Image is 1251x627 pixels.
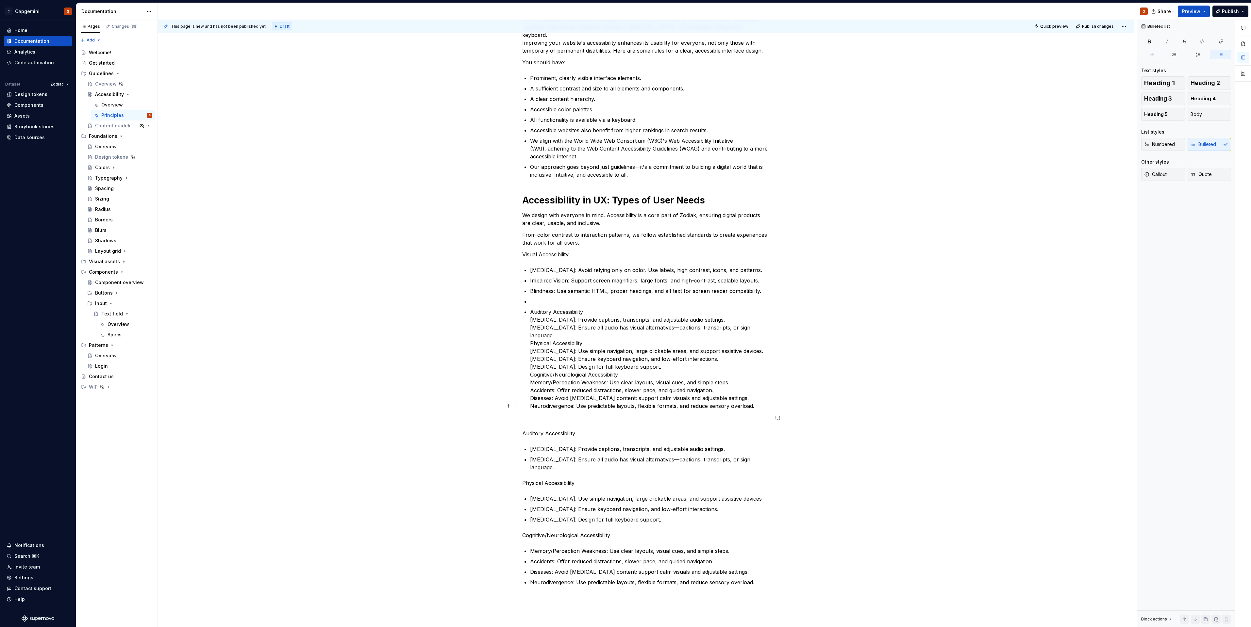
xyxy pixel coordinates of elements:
div: Page tree [78,47,155,392]
a: Login [85,361,155,371]
button: Notifications [4,540,72,551]
div: Changes [112,24,137,29]
div: Overview [95,352,117,359]
a: Radius [85,204,155,215]
div: Help [14,596,25,603]
p: Accessible websites also benefit from higher rankings in search results. [530,126,769,134]
div: Block actions [1141,615,1173,624]
span: Zodiac [50,82,64,87]
p: [MEDICAL_DATA]: Design for full keyboard support. [530,516,769,523]
div: List styles [1141,129,1164,135]
a: Home [4,25,72,36]
span: 85 [130,24,137,29]
button: Heading 3 [1141,92,1185,105]
p: Memory/Perception Weakness: Use clear layouts, visual cues, and simple steps. [530,547,769,555]
p: Accessible color palettes. [530,105,769,113]
div: Overview [95,81,117,87]
p: Visual Accessibility [522,250,769,258]
div: Block actions [1141,617,1167,622]
a: Contact us [78,371,155,382]
a: Invite team [4,562,72,572]
a: Design tokens [4,89,72,100]
div: Home [14,27,27,34]
button: Body [1188,108,1231,121]
a: Overview [85,141,155,152]
span: Draft [280,24,290,29]
div: Visual assets [78,256,155,267]
a: Assets [4,111,72,121]
div: Shadows [95,237,116,244]
button: Contact support [4,583,72,594]
p: Auditory Accessibility [MEDICAL_DATA]: Provide captions, transcripts, and adjustable audio settin... [530,308,769,410]
div: Blurs [95,227,107,233]
button: Publish changes [1074,22,1117,31]
div: Layout grid [95,248,121,254]
div: Data sources [14,134,45,141]
a: Layout grid [85,246,155,256]
div: WIP [89,384,98,390]
p: From color contrast to interaction patterns, we follow established standards to create experience... [522,231,769,247]
a: Shadows [85,235,155,246]
p: You should have: [522,58,769,66]
span: Publish [1222,8,1239,15]
p: Accidents: Offer reduced distractions, slower pace, and guided navigation. [530,557,769,565]
a: Overview [85,79,155,89]
p: A sufficient contrast and size to all elements and components. [530,85,769,92]
div: Buttons [85,288,155,298]
div: Text field [101,311,123,317]
span: Heading 5 [1144,111,1168,118]
button: Heading 2 [1188,76,1231,89]
div: WIP [78,382,155,392]
a: Borders [85,215,155,225]
div: Design tokens [14,91,47,98]
p: Cognitive/Neurological Accessibility [522,531,769,539]
div: Spacing [95,185,114,192]
button: Zodiac [47,80,72,89]
div: Contact support [14,585,51,592]
button: Add [78,36,103,45]
div: G [1143,9,1145,14]
div: Component overview [95,279,144,286]
span: Share [1158,8,1171,15]
a: Accessibility [85,89,155,100]
a: Overview [91,100,155,110]
a: Code automation [4,57,72,68]
div: G [149,112,151,119]
svg: Supernova Logo [22,615,54,622]
p: Auditory Accessibility [522,429,769,437]
a: Blurs [85,225,155,235]
div: Documentation [14,38,49,44]
p: Impaired Vision: Support screen magnifiers, large fonts, and high-contrast, scalable layouts. [530,277,769,284]
div: Guidelines [78,68,155,79]
button: Heading 1 [1141,76,1185,89]
span: Heading 3 [1144,95,1172,102]
button: CCapgeminiG [1,4,75,18]
div: Search ⌘K [14,553,39,559]
span: Numbered [1144,141,1175,148]
span: Callout [1144,171,1167,178]
div: Login [95,363,108,369]
a: Storybook stories [4,121,72,132]
p: All functionality is available via a keyboard. [530,116,769,124]
div: Notifications [14,542,44,549]
div: Borders [95,217,113,223]
div: Text styles [1141,67,1166,74]
div: Patterns [78,340,155,350]
div: Pages [81,24,100,29]
a: Settings [4,572,72,583]
a: Component overview [85,277,155,288]
a: Sizing [85,194,155,204]
p: Prominent, clearly visible interface elements. [530,74,769,82]
div: Accessibility [95,91,124,98]
p: [MEDICAL_DATA]: Avoid relying only on color. Use labels, high contrast, icons, and patterns. [530,266,769,274]
div: Foundations [89,133,117,139]
div: Documentation [81,8,143,15]
div: Input [85,298,155,309]
button: Heading 4 [1188,92,1231,105]
p: Neurodivergence: Use predictable layouts, flexible formats, and reduce sensory overload. [530,578,769,586]
button: Quick preview [1032,22,1071,31]
div: Radius [95,206,111,213]
div: G [67,9,69,14]
span: Heading 4 [1191,95,1216,102]
div: Overview [95,143,117,150]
